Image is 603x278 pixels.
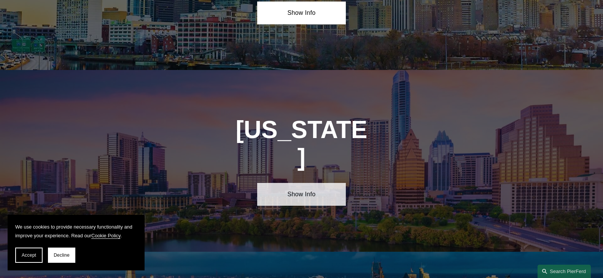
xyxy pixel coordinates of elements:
[15,248,43,263] button: Accept
[54,253,70,258] span: Decline
[257,183,346,206] a: Show Info
[235,116,368,172] h1: [US_STATE]
[257,2,346,24] a: Show Info
[22,253,36,258] span: Accept
[8,215,145,270] section: Cookie banner
[48,248,75,263] button: Decline
[91,233,121,238] a: Cookie Policy
[538,265,591,278] a: Search this site
[15,222,137,240] p: We use cookies to provide necessary functionality and improve your experience. Read our .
